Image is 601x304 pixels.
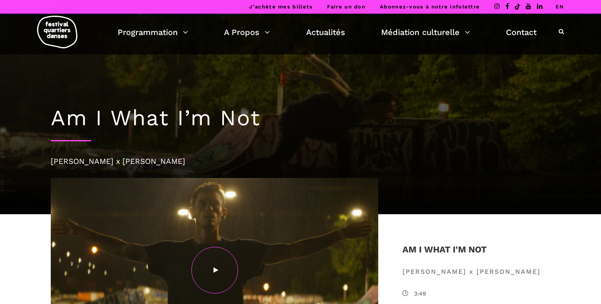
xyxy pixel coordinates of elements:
[402,242,487,263] h4: Am I What I'm Not
[414,289,550,298] span: 3:49
[224,25,270,39] a: A Propos
[249,4,313,10] a: J’achète mes billets
[37,16,77,48] img: logo-fqd-med
[118,25,188,39] a: Programmation
[381,25,470,39] a: Médiation culturelle
[380,4,480,10] a: Abonnez-vous à notre infolettre
[51,155,550,168] div: [PERSON_NAME] x [PERSON_NAME]
[327,4,365,10] a: Faire un don
[506,25,537,39] a: Contact
[51,105,550,131] h1: Am I What I’m Not
[306,25,345,39] a: Actualités
[555,4,564,10] a: EN
[402,267,550,277] span: [PERSON_NAME] x [PERSON_NAME]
